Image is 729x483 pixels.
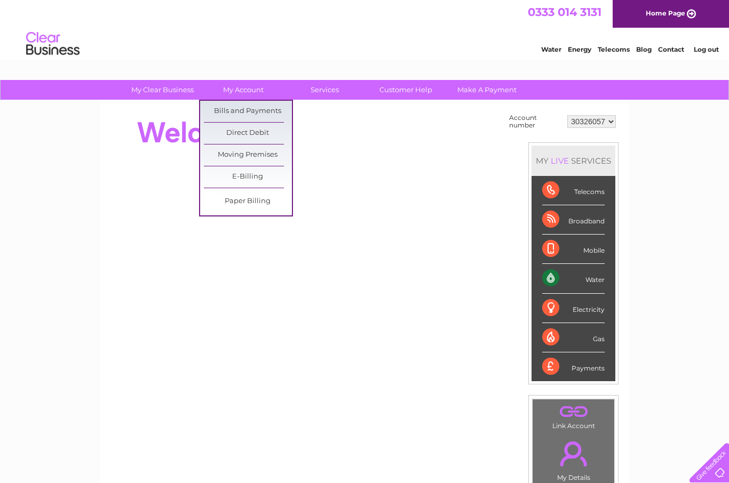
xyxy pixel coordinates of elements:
[532,146,615,176] div: MY SERVICES
[542,294,605,323] div: Electricity
[204,101,292,122] a: Bills and Payments
[549,156,571,166] div: LIVE
[542,323,605,352] div: Gas
[204,123,292,144] a: Direct Debit
[204,144,292,166] a: Moving Premises
[535,435,612,472] a: .
[204,191,292,212] a: Paper Billing
[535,402,612,421] a: .
[542,235,605,264] div: Mobile
[200,80,288,100] a: My Account
[118,80,207,100] a: My Clear Business
[694,45,719,53] a: Log out
[542,352,605,381] div: Payments
[658,45,684,53] a: Contact
[542,264,605,293] div: Water
[568,45,591,53] a: Energy
[528,5,601,19] a: 0333 014 3131
[636,45,652,53] a: Blog
[204,166,292,188] a: E-Billing
[598,45,630,53] a: Telecoms
[532,399,615,432] td: Link Account
[542,205,605,235] div: Broadband
[26,28,80,60] img: logo.png
[443,80,531,100] a: Make A Payment
[541,45,561,53] a: Water
[362,80,450,100] a: Customer Help
[542,176,605,205] div: Telecoms
[506,111,565,132] td: Account number
[281,80,369,100] a: Services
[113,6,617,52] div: Clear Business is a trading name of Verastar Limited (registered in [GEOGRAPHIC_DATA] No. 3667643...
